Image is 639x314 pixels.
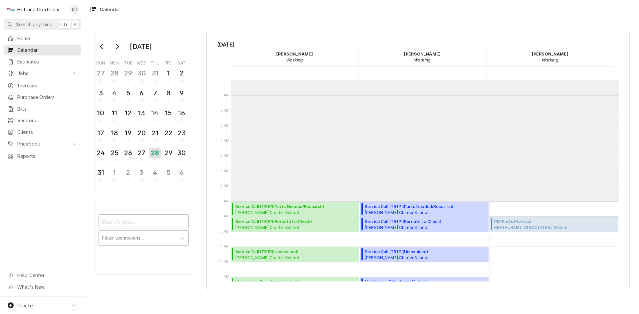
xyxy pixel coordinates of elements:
span: Bills [17,105,78,112]
span: Home [17,35,78,42]
th: Tuesday [121,58,135,66]
span: 5 AM [219,153,231,158]
div: 21 [150,128,160,138]
div: [Service] Manitowoc Trip charge Manitowoc Ice Kobe Steak and Sushi / 465 Cherokee Pl, Cartersvill... [231,277,359,292]
div: 22 [163,128,173,138]
span: Ctrl [60,21,69,28]
a: Go to Jobs [4,68,81,79]
div: 4 [150,167,160,177]
div: Calendar Day Picker [95,32,192,194]
span: Service Call (TRIP) ( Parts Needed/Research ) [365,204,466,210]
div: 29 [123,68,133,78]
div: 5 [163,167,173,177]
div: 24 [96,148,106,158]
div: Hot and Cold Commercial Kitchens, Inc. [17,6,66,13]
div: [Service] Service Call (TRIP) Charles Drew Charter School High School / 300 Eva Davis Way SE, Atl... [231,247,359,262]
div: 31 [96,167,106,177]
div: 16 [176,108,187,118]
a: Vendors [4,115,81,126]
span: [PERSON_NAME] Charter School High School / [STREET_ADDRESS][PERSON_NAME] [365,255,466,260]
a: Go to Pricebook [4,138,81,149]
div: [Service] Service Call (TRIP) Charles Drew Charter School High School / 300 Eva Davis Way SE, Atl... [360,247,489,262]
div: 30 [176,148,187,158]
a: Go to Help Center [4,270,81,281]
span: RESTAURANT ASSOCIATES / Warner Techwood Market / [STREET_ADDRESS] [494,225,573,230]
span: [PERSON_NAME] Charter School High School / [STREET_ADDRESS][PERSON_NAME] [365,225,466,230]
th: Thursday [148,58,162,66]
span: Jobs [17,70,68,77]
span: 11 AM [218,244,231,249]
div: PM(Parts Pick-Up)RESTAURANT ASSOCIATES / WarnerTechwood Market / [STREET_ADDRESS] [490,217,618,232]
span: Service Call (TRIP) ( Uninvoiced ) [365,249,466,255]
div: Hot and Cold Commercial Kitchens, Inc.'s Avatar [6,5,15,14]
th: Friday [162,58,175,66]
span: Estimates [17,58,78,65]
span: Service Call (TRIP) ( Reroute to Check ) [365,219,466,225]
span: Reports [17,153,78,159]
div: Calendar Calendar [206,32,630,290]
span: Manitowoc Trip charge ( Active ) [365,279,451,285]
a: Bills [4,103,81,114]
div: 6 [136,88,147,98]
span: [PERSON_NAME] Charter School High School / [STREET_ADDRESS][PERSON_NAME] [235,225,336,230]
a: Calendar [4,45,81,55]
div: Daryl Harris - Working [231,49,359,65]
div: 2 [176,68,187,78]
div: 3 [136,167,147,177]
a: Go to What's New [4,281,81,292]
div: 28 [109,68,119,78]
a: Purchase Orders [4,92,81,103]
div: Service Call (TRIP)(Reroute to Check)[PERSON_NAME] Charter SchoolHigh School / [STREET_ADDRESS][P... [231,217,359,232]
div: [Service] Service Call (TRIP) Charles Drew Charter School High School / 300 Eva Davis Way SE, Atl... [231,202,359,217]
span: [DATE] [217,40,619,49]
span: 8 AM [219,199,231,204]
div: 17 [96,128,106,138]
span: Service Call (TRIP) ( Reroute to Check ) [235,219,336,225]
div: Calendar Filters [95,200,192,275]
div: [DATE] [127,41,154,52]
span: C [73,302,77,309]
div: [Service] Service Call (TRIP) Charles Drew Charter School High School / 300 Eva Davis Way SE, Atl... [231,217,359,232]
div: 8 [163,88,173,98]
div: David Harris - Working [358,49,486,65]
div: 30 [136,68,147,78]
div: [Service] Manitowoc Trip charge Manitowoc Ice Kobe Steak and Sushi / 465 Cherokee Pl, Cartersvill... [360,277,489,292]
div: 13 [136,108,147,118]
span: [PERSON_NAME] Charter School High School / [STREET_ADDRESS][PERSON_NAME] [235,255,336,260]
span: 3 AM [219,123,231,128]
div: 14 [150,108,160,118]
div: 1 [163,68,173,78]
span: 6 AM [219,168,231,174]
span: PM ( Parts Pick-Up ) [494,219,573,225]
div: 3 [96,88,106,98]
div: 4 [109,88,119,98]
div: 9 [176,88,187,98]
em: Working [542,57,558,62]
em: Working [286,57,303,62]
strong: [PERSON_NAME] [532,52,568,56]
div: DH [70,5,79,14]
strong: [PERSON_NAME] [404,52,441,56]
div: Service Call (TRIP)(Uninvoiced)[PERSON_NAME] Charter SchoolHigh School / [STREET_ADDRESS][PERSON_... [360,247,489,262]
div: 10 [96,108,106,118]
div: 12 [123,108,133,118]
span: [PERSON_NAME] Charter School High School / [STREET_ADDRESS][PERSON_NAME] [235,210,336,215]
div: Service Call (TRIP)(Parts Needed/Research)[PERSON_NAME] Charter SchoolHigh School / [STREET_ADDRE... [360,202,489,217]
span: Search anything [16,21,53,28]
div: 20 [136,128,147,138]
span: Service Call (TRIP) ( Uninvoiced ) [235,249,336,255]
a: Clients [4,127,81,138]
div: 19 [123,128,133,138]
span: Vendors [17,117,78,124]
div: Jason Thomason - Working [486,49,614,65]
div: 28 [149,148,161,158]
div: 27 [96,68,106,78]
div: [Service] Service Call (TRIP) Charles Drew Charter School High School / 300 Eva Davis Way SE, Atl... [360,202,489,217]
div: 11 [109,108,119,118]
div: 1 [109,167,119,177]
span: Invoices [17,82,78,89]
div: 26 [123,148,133,158]
span: 7 AM [219,183,231,189]
div: Service Call (TRIP)(Parts Needed/Research)[PERSON_NAME] Charter SchoolHigh School / [STREET_ADDRE... [231,202,359,217]
span: Clients [17,129,78,136]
